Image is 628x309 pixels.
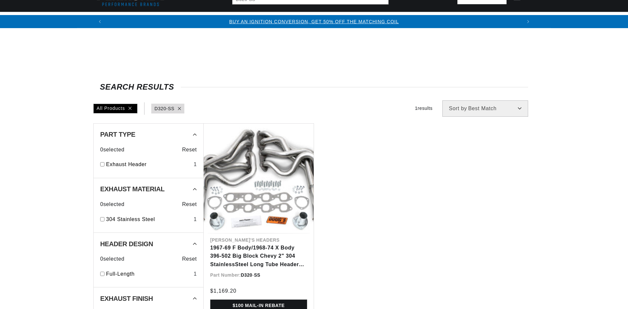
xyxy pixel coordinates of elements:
span: 1 results [415,106,433,111]
button: Translation missing: en.sections.announcements.next_announcement [522,15,535,28]
span: Exhaust Finish [100,295,153,302]
span: 0 selected [100,146,124,154]
summary: Motorcycle [526,12,572,27]
div: 1 of 3 [106,18,522,25]
summary: Battery Products [399,12,464,27]
span: Sort by [449,106,467,111]
a: Full-Length [106,270,191,278]
span: Reset [182,255,197,263]
slideshow-component: Translation missing: en.sections.announcements.announcement_bar [77,15,551,28]
button: Translation missing: en.sections.announcements.previous_announcement [93,15,106,28]
span: Reset [182,200,197,209]
summary: Engine Swaps [350,12,399,27]
summary: Ignition Conversions [93,12,164,27]
span: Header Design [100,241,153,247]
select: Sort by [442,100,528,117]
span: Reset [182,146,197,154]
a: Exhaust Header [106,160,191,169]
summary: Coils & Distributors [164,12,236,27]
div: Announcement [106,18,522,25]
div: SEARCH RESULTS [100,84,528,90]
span: 0 selected [100,255,124,263]
span: 0 selected [100,200,124,209]
a: 1967-69 F Body/1968-74 X Body 396-502 Big Block Chevy 2" 304 StainlessSteel Long Tube Header with... [210,244,307,269]
div: 1 [194,215,197,224]
a: D320-SS [155,105,175,112]
span: Exhaust Material [100,186,165,192]
span: Part Type [100,131,135,138]
a: 304 Stainless Steel [106,215,191,224]
div: All Products [93,104,138,113]
summary: Spark Plug Wires [464,12,526,27]
div: 1 [194,270,197,278]
summary: Headers, Exhausts & Components [236,12,350,27]
a: BUY AN IGNITION CONVERSION, GET 50% OFF THE MATCHING COIL [229,19,399,24]
div: 1 [194,160,197,169]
